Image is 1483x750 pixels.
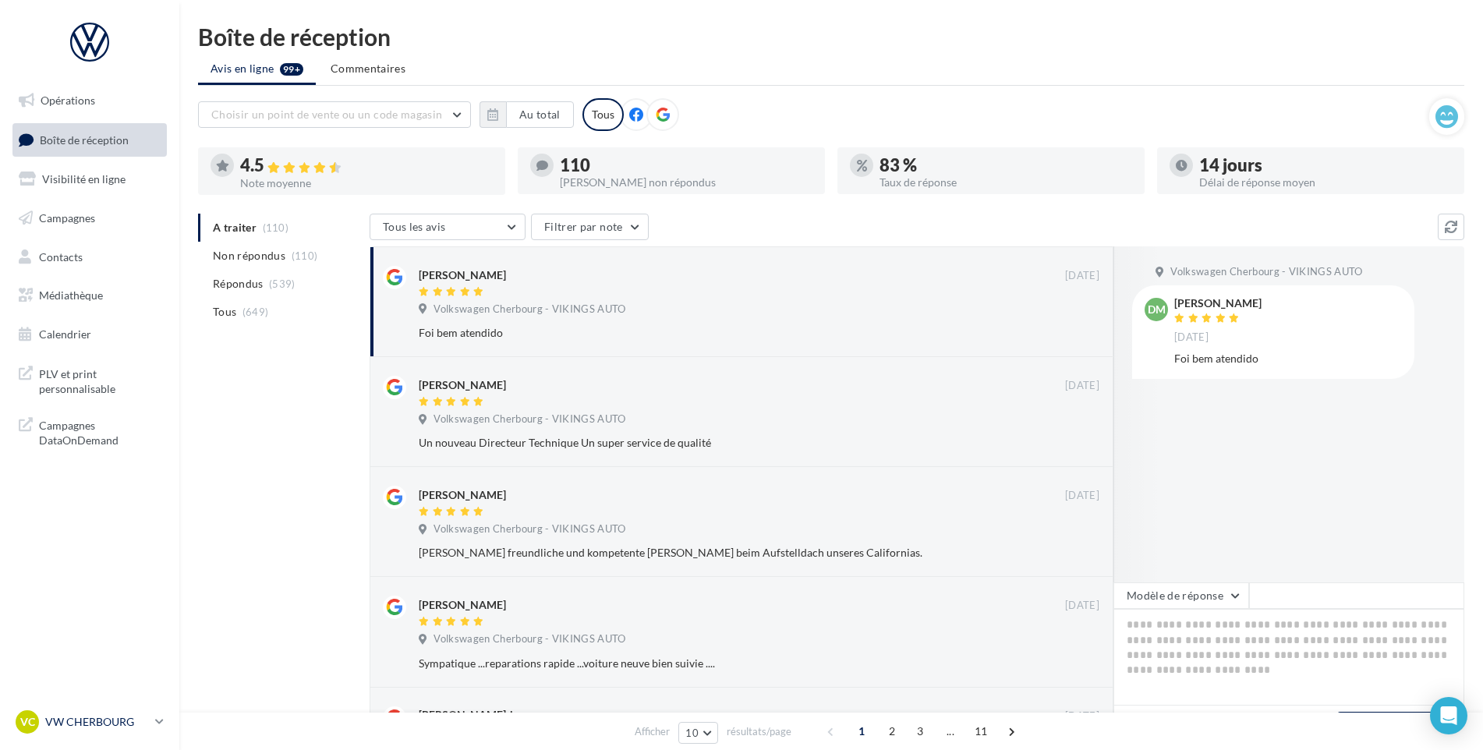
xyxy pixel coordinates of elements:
[685,727,699,739] span: 10
[880,719,904,744] span: 2
[39,415,161,448] span: Campagnes DataOnDemand
[908,719,933,744] span: 3
[968,719,994,744] span: 11
[1430,697,1467,734] div: Open Intercom Messenger
[1048,432,1099,454] button: Ignorer
[12,707,167,737] a: VC VW CHERBOURG
[240,178,493,189] div: Note moyenne
[39,211,95,225] span: Campagnes
[9,357,170,403] a: PLV et print personnalisable
[1065,489,1099,503] span: [DATE]
[1113,582,1249,609] button: Modèle de réponse
[635,724,670,739] span: Afficher
[213,276,264,292] span: Répondus
[9,84,170,117] a: Opérations
[938,719,963,744] span: ...
[1048,322,1099,344] button: Ignorer
[198,101,471,128] button: Choisir un point de vente ou un code magasin
[242,306,269,318] span: (649)
[213,304,236,320] span: Tous
[9,279,170,312] a: Médiathèque
[1174,298,1262,309] div: [PERSON_NAME]
[45,714,149,730] p: VW CHERBOURG
[419,597,506,613] div: [PERSON_NAME]
[419,377,506,393] div: [PERSON_NAME]
[419,435,998,451] div: Un nouveau Directeur Technique Un super service de qualité
[849,719,874,744] span: 1
[1174,331,1209,345] span: [DATE]
[560,177,812,188] div: [PERSON_NAME] non répondus
[582,98,624,131] div: Tous
[9,163,170,196] a: Visibilité en ligne
[269,278,296,290] span: (539)
[506,101,574,128] button: Au total
[678,722,718,744] button: 10
[1065,599,1099,613] span: [DATE]
[419,707,533,723] div: [PERSON_NAME]-horn
[1065,709,1099,723] span: [DATE]
[331,62,405,75] span: Commentaires
[198,25,1464,48] div: Boîte de réception
[9,123,170,157] a: Boîte de réception
[880,177,1132,188] div: Taux de réponse
[434,302,625,317] span: Volkswagen Cherbourg - VIKINGS AUTO
[434,412,625,426] span: Volkswagen Cherbourg - VIKINGS AUTO
[434,632,625,646] span: Volkswagen Cherbourg - VIKINGS AUTO
[240,157,493,175] div: 4.5
[383,220,446,233] span: Tous les avis
[531,214,649,240] button: Filtrer par note
[41,94,95,107] span: Opérations
[419,325,998,341] div: Foi bem atendido
[9,202,170,235] a: Campagnes
[1048,653,1099,674] button: Ignorer
[9,241,170,274] a: Contacts
[560,157,812,174] div: 110
[20,714,35,730] span: VC
[40,133,129,146] span: Boîte de réception
[42,172,126,186] span: Visibilité en ligne
[39,363,161,397] span: PLV et print personnalisable
[370,214,526,240] button: Tous les avis
[1199,157,1452,174] div: 14 jours
[880,157,1132,174] div: 83 %
[419,545,998,561] div: [PERSON_NAME] freundliche und kompetente [PERSON_NAME] beim Aufstelldach unseres Californias.
[419,267,506,283] div: [PERSON_NAME]
[213,248,285,264] span: Non répondus
[419,487,506,503] div: [PERSON_NAME]
[39,327,91,341] span: Calendrier
[9,409,170,455] a: Campagnes DataOnDemand
[39,249,83,263] span: Contacts
[1174,351,1402,366] div: Foi bem atendido
[480,101,574,128] button: Au total
[434,522,625,536] span: Volkswagen Cherbourg - VIKINGS AUTO
[292,249,318,262] span: (110)
[1148,302,1166,317] span: DM
[727,724,791,739] span: résultats/page
[9,318,170,351] a: Calendrier
[39,288,103,302] span: Médiathèque
[211,108,442,121] span: Choisir un point de vente ou un code magasin
[1065,379,1099,393] span: [DATE]
[1048,542,1099,564] button: Ignorer
[1199,177,1452,188] div: Délai de réponse moyen
[419,656,998,671] div: Sympatique ...reparations rapide ...voiture neuve bien suivie ....
[1065,269,1099,283] span: [DATE]
[1170,265,1362,279] span: Volkswagen Cherbourg - VIKINGS AUTO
